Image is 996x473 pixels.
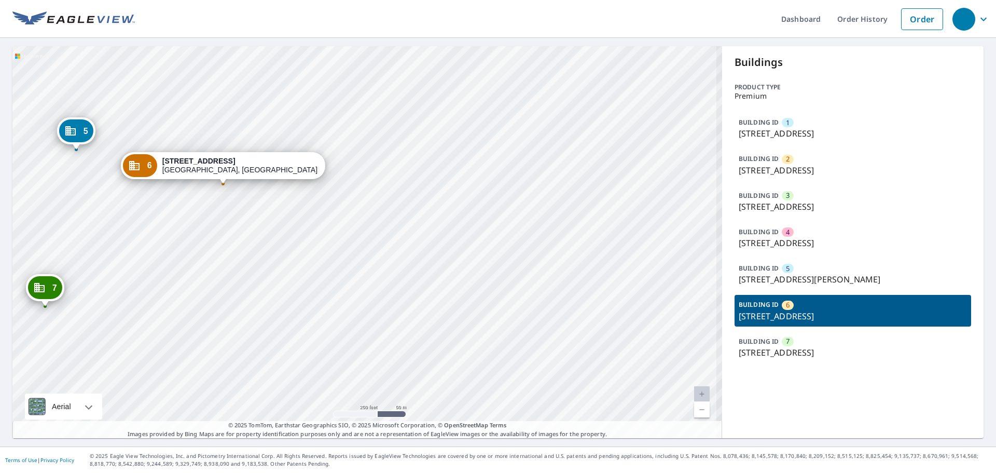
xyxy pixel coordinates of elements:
img: EV Logo [12,11,135,27]
p: [STREET_ADDRESS] [739,310,967,322]
a: OpenStreetMap [444,421,488,429]
p: BUILDING ID [739,154,779,163]
div: Dropped pin, building 7, Commercial property, 2201 Forest Hills Dr Harrisburg, PA 17112 [26,274,64,306]
p: Product type [735,83,971,92]
span: 6 [786,300,790,310]
span: 3 [786,191,790,200]
span: 4 [786,227,790,237]
p: [STREET_ADDRESS] [739,237,967,249]
p: Images provided by Bing Maps are for property identification purposes only and are not a represen... [12,421,722,438]
p: BUILDING ID [739,264,779,273]
span: 2 [786,154,790,164]
a: Terms of Use [5,456,37,464]
div: [GEOGRAPHIC_DATA], [GEOGRAPHIC_DATA] 17112 [162,157,318,174]
div: Aerial [25,394,102,420]
span: 7 [786,336,790,346]
strong: [STREET_ADDRESS] [162,157,236,165]
p: BUILDING ID [739,300,779,309]
p: BUILDING ID [739,227,779,236]
p: Buildings [735,55,971,70]
p: [STREET_ADDRESS] [739,164,967,177]
div: Dropped pin, building 6, Commercial property, 15 Wood St Harrisburg, PA 17112 [121,152,325,184]
span: 1 [786,118,790,128]
p: [STREET_ADDRESS] [739,346,967,359]
span: 5 [786,264,790,274]
p: [STREET_ADDRESS] [739,127,967,140]
a: Current Level 18.818753492759573, Zoom Out [694,402,710,417]
div: Aerial [49,394,74,420]
a: Order [901,8,943,30]
span: 5 [84,127,88,135]
p: [STREET_ADDRESS][PERSON_NAME] [739,273,967,286]
span: 7 [52,284,57,292]
span: 6 [147,161,152,169]
p: BUILDING ID [739,337,779,346]
p: © 2025 Eagle View Technologies, Inc. and Pictometry International Corp. All Rights Reserved. Repo... [90,452,991,468]
a: Current Level 18.818753492759573, Zoom In Disabled [694,386,710,402]
p: | [5,457,74,463]
p: BUILDING ID [739,191,779,200]
span: © 2025 TomTom, Earthstar Geographics SIO, © 2025 Microsoft Corporation, © [228,421,507,430]
a: Terms [490,421,507,429]
p: BUILDING ID [739,118,779,127]
div: Dropped pin, building 5, Commercial property, 9 Wood St Lower Paxton, PA 17112 [57,117,95,150]
p: Premium [735,92,971,100]
a: Privacy Policy [40,456,74,464]
p: [STREET_ADDRESS] [739,200,967,213]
